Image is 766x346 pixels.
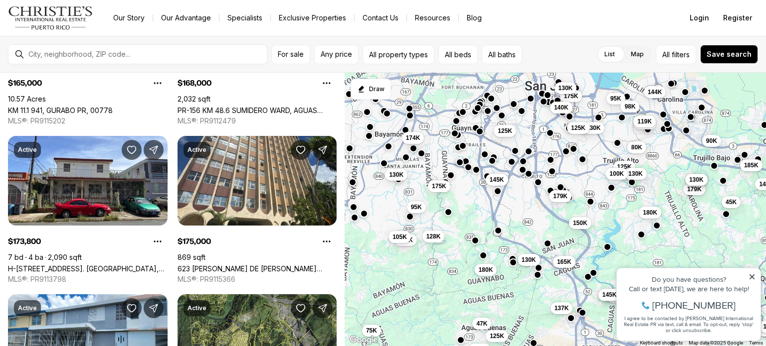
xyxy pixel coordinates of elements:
[271,45,310,64] button: For sale
[624,168,647,180] button: 130K
[178,106,337,115] a: PR-156 KM 48.6 SUMIDERO WARD, AGUAS BUENAS PR, 00703
[554,82,576,94] button: 130K
[355,11,406,25] button: Contact Us
[485,174,508,186] button: 145K
[706,137,717,145] span: 90K
[313,140,333,160] button: Share Property
[550,102,573,114] button: 140K
[639,207,661,219] button: 180K
[476,320,487,328] span: 47K
[153,11,219,25] a: Our Advantage
[717,8,758,28] button: Register
[422,231,444,242] button: 128K
[683,183,706,195] button: 179K
[405,134,420,142] span: 174K
[438,45,478,64] button: All beds
[564,92,578,100] span: 175K
[482,45,522,64] button: All baths
[486,330,508,342] button: 125K
[385,169,407,181] button: 130K
[633,117,656,129] button: 100K
[610,95,621,103] span: 95K
[314,45,359,64] button: Any price
[10,22,144,29] div: Do you have questions?
[392,233,407,241] span: 105K
[554,304,569,312] span: 137K
[8,6,93,30] img: logo
[700,45,758,64] button: Save search
[690,14,709,22] span: Login
[567,122,589,134] button: 125K
[602,291,616,299] span: 145K
[605,168,628,180] button: 100K
[398,236,413,244] span: 110K
[494,125,516,137] button: 125K
[144,298,164,318] button: Share Property
[278,50,304,58] span: For sale
[362,325,381,337] button: 75K
[672,49,690,60] span: filters
[613,161,635,173] button: 125K
[624,103,635,111] span: 98K
[489,176,504,184] span: 145K
[684,8,715,28] button: Login
[498,127,512,135] span: 125K
[366,327,377,335] span: 75K
[291,298,311,318] button: Save Property: Km 2.5 PR-858
[317,231,337,251] button: Property options
[628,170,643,178] span: 130K
[647,88,662,96] span: 144K
[560,90,582,102] button: 175K
[401,132,424,144] button: 174K
[620,101,639,113] button: 98K
[631,143,642,151] span: 80K
[426,232,440,240] span: 128K
[410,203,421,211] span: 95K
[582,122,604,134] button: 130K
[723,14,752,22] span: Register
[707,50,752,58] span: Save search
[41,47,124,57] span: [PHONE_NUMBER]
[597,289,620,301] button: 125K
[459,11,490,25] a: Blog
[521,256,536,264] span: 130K
[188,146,206,154] p: Active
[744,161,758,169] span: 185K
[407,11,458,25] a: Resources
[8,264,168,273] a: H-109 Calle Atenas EXT. FOREST HILL, BAYAMON PR, 00956
[617,163,631,171] span: 125K
[722,196,741,208] button: 45K
[474,264,497,276] button: 180K
[317,73,337,93] button: Property options
[12,61,142,80] span: I agree to be contacted by [PERSON_NAME] International Real Estate PR via text, call & email. To ...
[271,11,354,25] a: Exclusive Properties
[388,231,411,243] button: 105K
[219,11,270,25] a: Specialists
[685,174,708,186] button: 130K
[662,49,670,60] span: All
[573,219,587,227] span: 150K
[553,192,568,200] span: 179K
[351,79,391,100] button: Start drawing
[478,266,493,274] span: 180K
[144,140,164,160] button: Share Property
[633,115,656,127] button: 119K
[188,304,206,312] p: Active
[596,45,623,63] label: List
[571,124,585,132] span: 125K
[553,256,575,268] button: 165K
[394,234,417,246] button: 110K
[569,217,591,229] button: 150K
[643,209,657,217] span: 180K
[18,304,37,312] p: Active
[472,318,491,330] button: 47K
[586,124,600,132] span: 130K
[687,185,702,193] span: 179K
[428,180,450,192] button: 175K
[558,84,573,92] span: 130K
[740,159,762,171] button: 185K
[702,135,721,147] button: 90K
[637,117,652,125] span: 119K
[389,171,403,179] span: 130K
